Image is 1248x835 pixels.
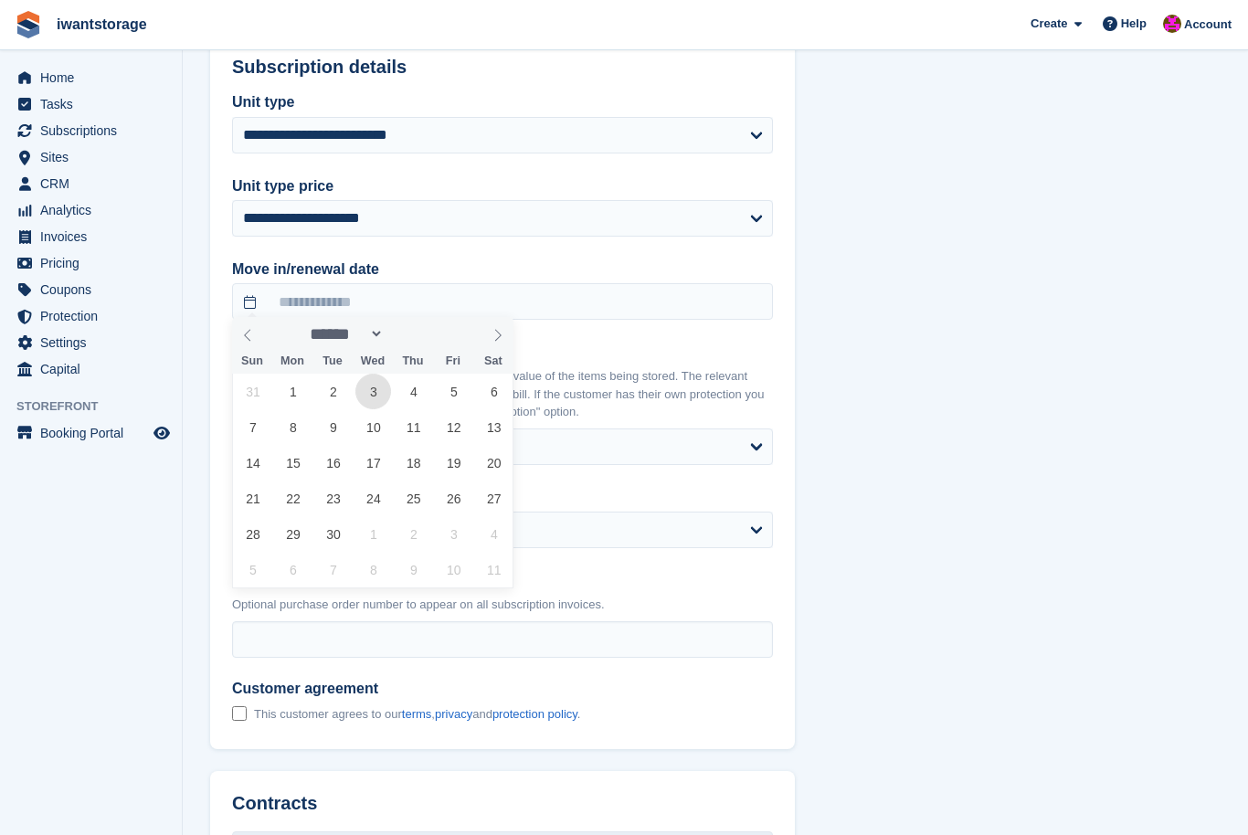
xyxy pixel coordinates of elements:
span: Sun [232,355,272,367]
a: menu [9,277,173,302]
span: September 15, 2025 [275,445,311,481]
a: Preview store [151,422,173,444]
span: October 2, 2025 [396,516,431,552]
span: September 29, 2025 [275,516,311,552]
span: September 5, 2025 [436,374,471,409]
h2: Contracts [232,793,773,814]
span: September 11, 2025 [396,409,431,445]
span: Account [1184,16,1232,34]
a: menu [9,330,173,355]
span: October 10, 2025 [436,552,471,587]
a: menu [9,356,173,382]
a: menu [9,250,173,276]
span: October 3, 2025 [436,516,471,552]
span: September 17, 2025 [355,445,391,481]
span: October 7, 2025 [315,552,351,587]
span: Thu [393,355,433,367]
span: Analytics [40,197,150,223]
span: Protection [40,303,150,329]
span: Invoices [40,224,150,249]
span: September 28, 2025 [235,516,270,552]
a: menu [9,118,173,143]
a: iwantstorage [49,9,154,39]
span: Sites [40,144,150,170]
a: privacy [435,707,472,721]
input: Customer agreement This customer agrees to ourterms,privacyandprotection policy. [232,706,247,721]
a: protection policy [492,707,577,721]
span: Home [40,65,150,90]
span: October 8, 2025 [355,552,391,587]
span: August 31, 2025 [235,374,270,409]
span: Wed [353,355,393,367]
span: October 9, 2025 [396,552,431,587]
h2: Subscription details [232,57,773,78]
span: September 1, 2025 [275,374,311,409]
span: September 2, 2025 [315,374,351,409]
span: October 1, 2025 [355,516,391,552]
span: October 5, 2025 [235,552,270,587]
a: menu [9,224,173,249]
a: menu [9,65,173,90]
span: October 11, 2025 [476,552,512,587]
a: menu [9,420,173,446]
span: September 13, 2025 [476,409,512,445]
span: Subscriptions [40,118,150,143]
p: Optional purchase order number to appear on all subscription invoices. [232,596,773,614]
span: September 27, 2025 [476,481,512,516]
span: Tue [312,355,353,367]
span: September 8, 2025 [275,409,311,445]
span: October 6, 2025 [275,552,311,587]
span: September 23, 2025 [315,481,351,516]
label: Move in/renewal date [232,259,773,280]
span: October 4, 2025 [476,516,512,552]
a: menu [9,144,173,170]
span: Sat [473,355,513,367]
label: Unit type price [232,175,773,197]
span: September 6, 2025 [476,374,512,409]
img: Jonathan [1163,15,1181,33]
span: September 24, 2025 [355,481,391,516]
span: September 30, 2025 [315,516,351,552]
input: Year [384,324,441,344]
label: Unit type [232,91,773,113]
span: September 16, 2025 [315,445,351,481]
span: September 10, 2025 [355,409,391,445]
span: This customer agrees to our , and . [254,707,580,722]
span: September 14, 2025 [235,445,270,481]
span: September 12, 2025 [436,409,471,445]
span: September 3, 2025 [355,374,391,409]
span: Mon [272,355,312,367]
span: Coupons [40,277,150,302]
span: Tasks [40,91,150,117]
span: Capital [40,356,150,382]
span: Customer agreement [232,680,580,698]
span: Storefront [16,397,182,416]
a: menu [9,197,173,223]
img: stora-icon-8386f47178a22dfd0bd8f6a31ec36ba5ce8667c1dd55bd0f319d3a0aa187defe.svg [15,11,42,38]
select: Month [304,324,385,344]
a: menu [9,171,173,196]
span: September 4, 2025 [396,374,431,409]
span: Settings [40,330,150,355]
span: Create [1031,15,1067,33]
span: September 22, 2025 [275,481,311,516]
span: September 25, 2025 [396,481,431,516]
a: menu [9,303,173,329]
span: September 18, 2025 [396,445,431,481]
span: September 7, 2025 [235,409,270,445]
span: September 20, 2025 [476,445,512,481]
span: September 19, 2025 [436,445,471,481]
span: Booking Portal [40,420,150,446]
span: Fri [433,355,473,367]
span: September 9, 2025 [315,409,351,445]
span: September 21, 2025 [235,481,270,516]
span: Help [1121,15,1147,33]
span: CRM [40,171,150,196]
a: menu [9,91,173,117]
span: Pricing [40,250,150,276]
a: terms [402,707,432,721]
span: September 26, 2025 [436,481,471,516]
